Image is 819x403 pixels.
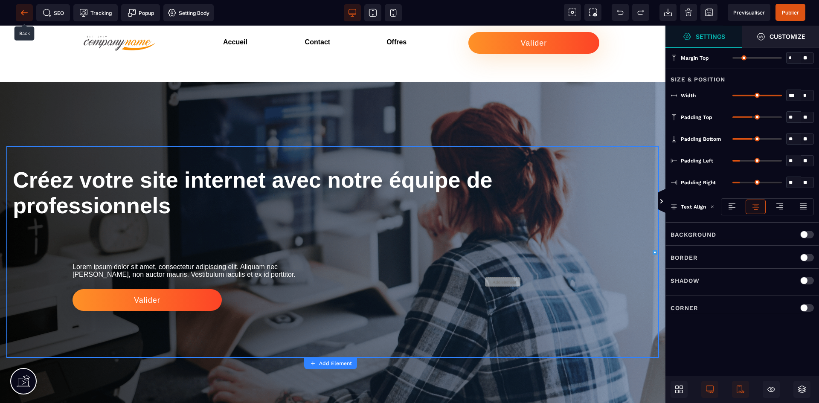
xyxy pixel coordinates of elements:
[681,136,721,142] span: Padding Bottom
[671,229,716,240] p: Background
[78,6,163,27] img: 0e46401d7cf1cabc84698d50b6b0ba7f_Capture_d_%C3%A9cran_2023-08-07_120320-removebg-preview.png
[782,9,799,16] span: Publier
[671,381,688,398] span: Open Blocks
[701,381,718,398] span: Desktop Only
[681,179,716,186] span: Padding Right
[763,381,780,398] span: Hide/Show Block
[733,9,765,16] span: Previsualiser
[13,137,652,197] h1: Créez votre site internet avec notre équipe de professionnels
[584,4,601,21] span: Screenshot
[73,235,412,255] text: Lorem ipsum dolor sit amet, consectetur adipiscing elit. Aliquam nec [PERSON_NAME], non auctor ma...
[728,4,770,21] span: Preview
[168,9,209,17] span: Setting Body
[665,69,819,84] div: Size & Position
[223,11,305,23] h3: Accueil
[305,11,387,23] h3: Contact
[128,9,154,17] span: Popup
[665,26,742,48] span: Settings
[79,9,112,17] span: Tracking
[43,9,64,17] span: SEO
[681,92,696,99] span: Width
[564,4,581,21] span: View components
[770,33,805,40] strong: Customize
[319,360,352,366] strong: Add Element
[681,55,709,61] span: Margin Top
[671,303,698,313] p: Corner
[681,157,713,164] span: Padding Left
[710,205,714,209] img: loading
[671,275,700,286] p: Shadow
[742,26,819,48] span: Open Style Manager
[73,264,222,285] button: Valider
[671,252,698,263] p: Border
[304,357,357,369] button: Add Element
[671,203,706,211] p: Text Align
[681,114,712,121] span: Padding Top
[386,11,468,23] h3: Offres
[696,33,725,40] strong: Settings
[468,6,599,28] button: Valider
[732,381,749,398] span: Mobile Only
[793,381,810,398] span: Open Layers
